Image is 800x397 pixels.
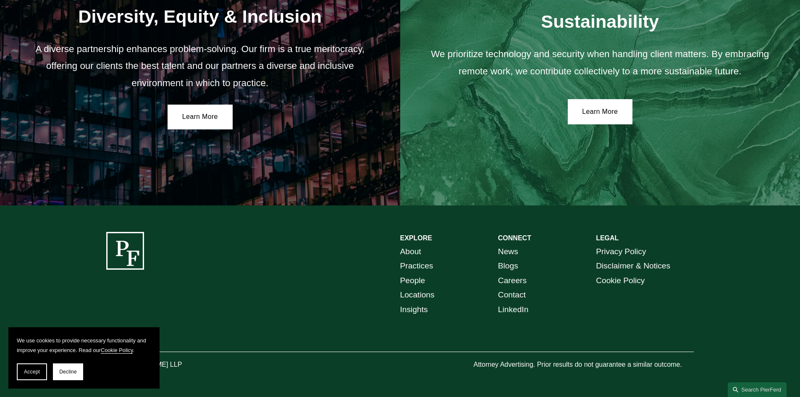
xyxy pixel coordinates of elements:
a: Contact [498,288,526,302]
p: We use cookies to provide necessary functionality and improve your experience. Read our . [17,336,151,355]
a: Learn More [168,105,233,130]
a: Privacy Policy [596,245,646,259]
p: We prioritize technology and security when handling client matters. By embracing remote work, we ... [424,46,776,80]
a: Practices [400,259,433,273]
a: LinkedIn [498,302,529,317]
button: Accept [17,363,47,380]
button: Decline [53,363,83,380]
a: People [400,273,425,288]
strong: EXPLORE [400,234,432,242]
strong: CONNECT [498,234,531,242]
a: Careers [498,273,527,288]
p: © [PERSON_NAME] LLP [106,359,229,371]
p: A diverse partnership enhances problem-solving. Our firm is a true meritocracy, offering our clie... [24,41,376,92]
a: Search this site [728,382,787,397]
a: Disclaimer & Notices [596,259,670,273]
strong: LEGAL [596,234,619,242]
a: About [400,245,421,259]
span: Accept [24,369,40,375]
a: Insights [400,302,428,317]
a: Locations [400,288,435,302]
a: News [498,245,518,259]
a: Blogs [498,259,518,273]
a: Cookie Policy [596,273,645,288]
p: Attorney Advertising. Prior results do not guarantee a similar outcome. [473,359,694,371]
a: Learn More [568,99,633,124]
section: Cookie banner [8,327,160,389]
a: Cookie Policy [101,347,133,353]
h2: Sustainability [424,11,776,32]
h2: Diversity, Equity & Inclusion [24,5,376,27]
span: Decline [59,369,77,375]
